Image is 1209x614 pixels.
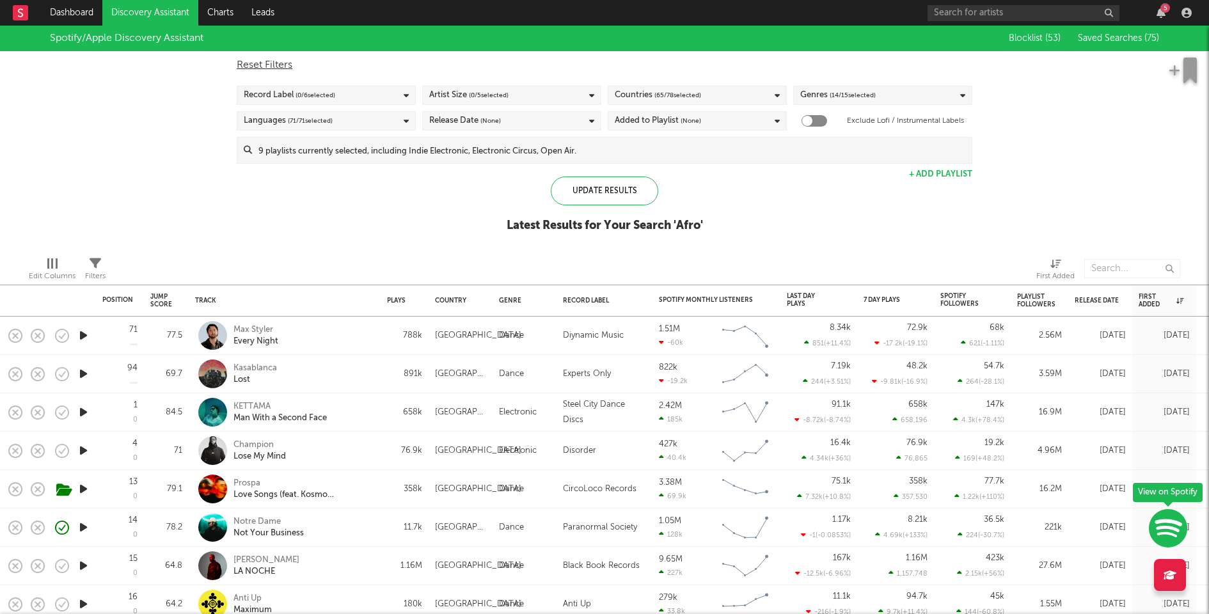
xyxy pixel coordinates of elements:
[1139,328,1190,343] div: [DATE]
[233,516,304,539] a: Notre DameNot Your Business
[1036,269,1075,284] div: First Added
[1133,483,1203,502] div: View on Spotify
[654,88,701,103] span: ( 65 / 78 selected)
[387,558,422,574] div: 1.16M
[830,324,851,332] div: 8.34k
[1017,482,1062,497] div: 16.2M
[150,366,182,382] div: 69.7
[129,516,138,524] div: 14
[499,443,537,459] div: Electronic
[833,592,851,601] div: 11.1k
[499,558,524,574] div: Dance
[833,554,851,562] div: 167k
[659,517,681,525] div: 1.05M
[906,592,928,601] div: 94.7k
[563,597,591,612] div: Anti Up
[659,440,677,448] div: 427k
[659,325,680,333] div: 1.51M
[1074,33,1159,43] button: Saved Searches (75)
[85,253,106,290] div: Filters
[85,269,106,284] div: Filters
[716,473,774,505] svg: Chart title
[659,453,686,462] div: 40.4k
[615,88,701,103] div: Countries
[132,439,138,448] div: 4
[233,489,371,501] div: Love Songs (feat. Kosmo [PERSON_NAME])
[1017,520,1062,535] div: 221k
[908,400,928,409] div: 658k
[906,362,928,370] div: 48.2k
[1075,297,1119,304] div: Release Date
[233,478,371,489] div: Prospa
[984,439,1004,447] div: 19.2k
[958,531,1004,539] div: 224 ( -30.7 % )
[150,558,182,574] div: 64.8
[435,443,521,459] div: [GEOGRAPHIC_DATA]
[233,593,272,604] div: Anti Up
[499,297,544,304] div: Genre
[233,363,277,374] div: Kasablanca
[907,324,928,332] div: 72.9k
[233,439,286,451] div: Champion
[244,88,335,103] div: Record Label
[984,516,1004,524] div: 36.5k
[795,569,851,578] div: -12.5k ( -6.96 % )
[150,520,182,535] div: 78.2
[499,482,524,497] div: Dance
[133,455,138,462] div: 0
[984,362,1004,370] div: 54.7k
[990,592,1004,601] div: 45k
[150,405,182,420] div: 84.5
[233,324,278,336] div: Max Styler
[150,482,182,497] div: 79.1
[1075,520,1126,535] div: [DATE]
[435,297,480,304] div: Country
[1045,34,1061,43] span: ( 53 )
[237,58,972,73] div: Reset Filters
[233,374,277,386] div: Lost
[1017,443,1062,459] div: 4.96M
[435,328,521,343] div: [GEOGRAPHIC_DATA]
[480,113,501,129] span: (None)
[499,405,537,420] div: Electronic
[659,338,683,347] div: -60k
[50,31,203,46] div: Spotify/Apple Discovery Assistant
[894,492,928,501] div: 357,530
[716,512,774,544] svg: Chart title
[787,292,832,308] div: Last Day Plays
[896,454,928,462] div: 76,865
[296,88,335,103] span: ( 0 / 6 selected)
[563,397,646,428] div: Steel City Dance Discs
[716,397,774,429] svg: Chart title
[499,597,524,612] div: Dance
[233,363,277,386] a: KasablancaLost
[954,492,1004,501] div: 1.22k ( +110 % )
[1078,34,1159,43] span: Saved Searches
[1084,259,1180,278] input: Search...
[953,416,1004,424] div: 4.3k ( +78.4 % )
[659,377,688,385] div: -19.2k
[958,377,1004,386] div: 264 ( -28.1 % )
[1075,558,1126,574] div: [DATE]
[233,401,327,413] div: KETTAMA
[1139,405,1190,420] div: [DATE]
[435,482,521,497] div: [GEOGRAPHIC_DATA]
[615,113,701,129] div: Added to Playlist
[1075,597,1126,612] div: [DATE]
[563,558,640,574] div: Black Book Records
[830,439,851,447] div: 16.4k
[233,401,327,424] a: KETTAMAMan With a Second Face
[233,413,327,424] div: Man With a Second Face
[387,482,422,497] div: 358k
[909,477,928,485] div: 358k
[387,328,422,343] div: 788k
[716,358,774,390] svg: Chart title
[659,478,682,487] div: 3.38M
[288,113,333,129] span: ( 71 / 71 selected)
[990,324,1004,332] div: 68k
[499,328,524,343] div: Dance
[29,269,75,284] div: Edit Columns
[659,402,682,410] div: 2.42M
[659,530,683,539] div: 128k
[127,364,138,372] div: 94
